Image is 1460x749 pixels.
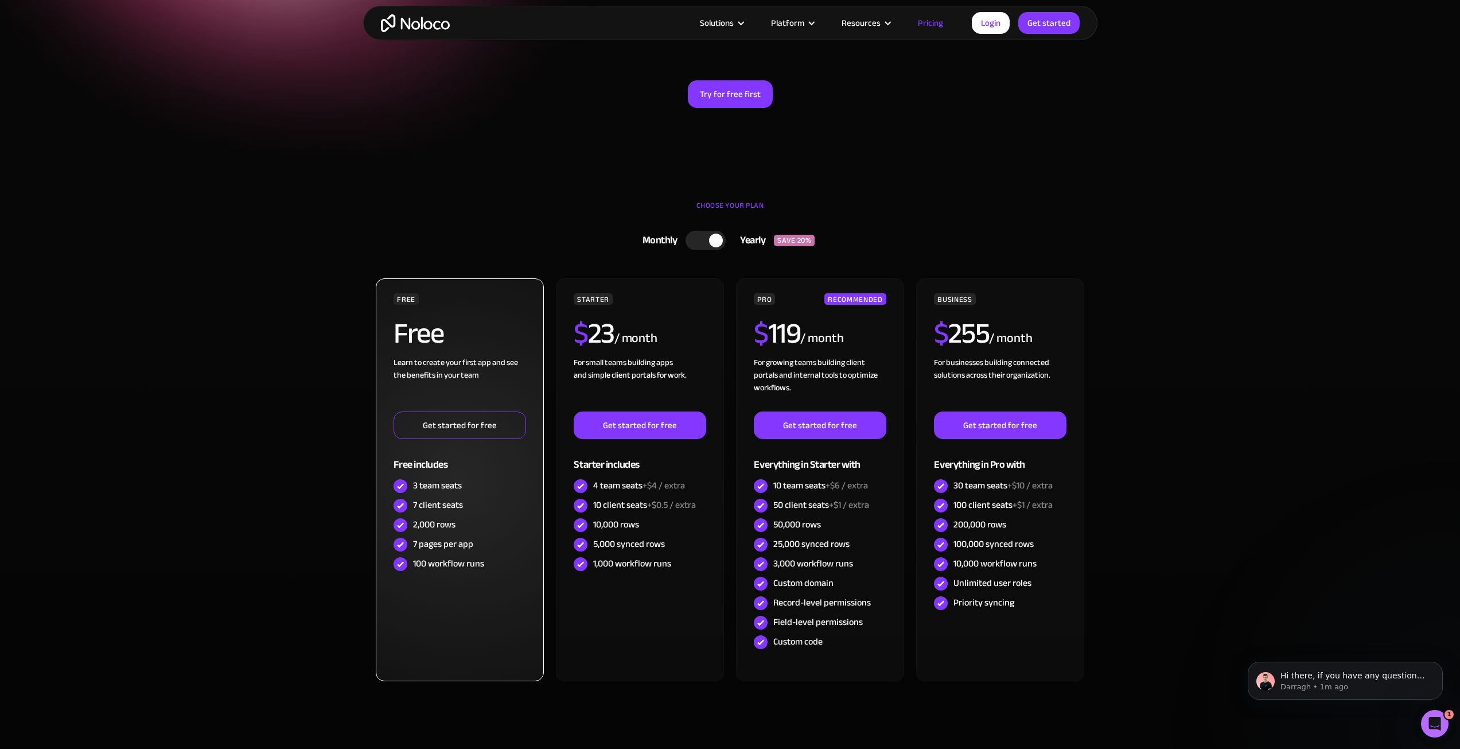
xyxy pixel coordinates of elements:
[934,412,1066,439] a: Get started for free
[773,616,863,628] div: Field-level permissions
[381,14,450,32] a: home
[904,15,957,30] a: Pricing
[754,293,775,305] div: PRO
[643,477,685,494] span: +$4 / extra
[773,479,868,492] div: 10 team seats
[972,12,1010,34] a: Login
[574,319,614,348] h2: 23
[394,293,419,305] div: FREE
[593,557,671,570] div: 1,000 workflow runs
[953,538,1034,550] div: 100,000 synced rows
[574,306,588,360] span: $
[394,412,525,439] a: Get started for free
[726,232,774,249] div: Yearly
[800,329,843,348] div: / month
[413,479,462,492] div: 3 team seats
[394,319,443,348] h2: Free
[1007,477,1053,494] span: +$10 / extra
[593,479,685,492] div: 4 team seats
[413,538,473,550] div: 7 pages per app
[754,439,886,476] div: Everything in Starter with
[574,293,612,305] div: STARTER
[773,518,821,531] div: 50,000 rows
[774,235,815,246] div: SAVE 20%
[953,577,1031,589] div: Unlimited user roles
[754,412,886,439] a: Get started for free
[1445,710,1454,719] span: 1
[953,499,1053,511] div: 100 client seats
[1013,496,1053,514] span: +$1 / extra
[842,15,881,30] div: Resources
[574,412,706,439] a: Get started for free
[700,15,734,30] div: Solutions
[826,477,868,494] span: +$6 / extra
[773,635,823,648] div: Custom code
[771,15,804,30] div: Platform
[754,356,886,412] div: For growing teams building client portals and internal tools to optimize workflows.
[593,518,639,531] div: 10,000 rows
[614,329,657,348] div: / month
[829,496,869,514] span: +$1 / extra
[827,15,904,30] div: Resources
[953,479,1053,492] div: 30 team seats
[574,439,706,476] div: Starter includes
[686,15,757,30] div: Solutions
[647,496,696,514] span: +$0.5 / extra
[934,306,948,360] span: $
[394,439,525,476] div: Free includes
[773,538,850,550] div: 25,000 synced rows
[773,499,869,511] div: 50 client seats
[754,306,768,360] span: $
[934,356,1066,412] div: For businesses building connected solutions across their organization. ‍
[773,596,871,609] div: Record-level permissions
[593,499,696,511] div: 10 client seats
[754,319,800,348] h2: 119
[1231,638,1460,718] iframe: Intercom notifications message
[413,518,455,531] div: 2,000 rows
[593,538,665,550] div: 5,000 synced rows
[953,518,1006,531] div: 200,000 rows
[413,499,463,511] div: 7 client seats
[757,15,827,30] div: Platform
[773,557,853,570] div: 3,000 workflow runs
[934,293,975,305] div: BUSINESS
[413,557,484,570] div: 100 workflow runs
[934,319,989,348] h2: 255
[824,293,886,305] div: RECOMMENDED
[375,197,1086,226] div: CHOOSE YOUR PLAN
[574,356,706,412] div: For small teams building apps and simple client portals for work. ‍
[1018,12,1080,34] a: Get started
[934,439,1066,476] div: Everything in Pro with
[953,596,1014,609] div: Priority syncing
[394,356,525,412] div: Learn to create your first app and see the benefits in your team ‍
[628,232,686,249] div: Monthly
[688,80,773,108] a: Try for free first
[773,577,834,589] div: Custom domain
[989,329,1032,348] div: / month
[953,557,1037,570] div: 10,000 workflow runs
[1421,710,1449,738] iframe: Intercom live chat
